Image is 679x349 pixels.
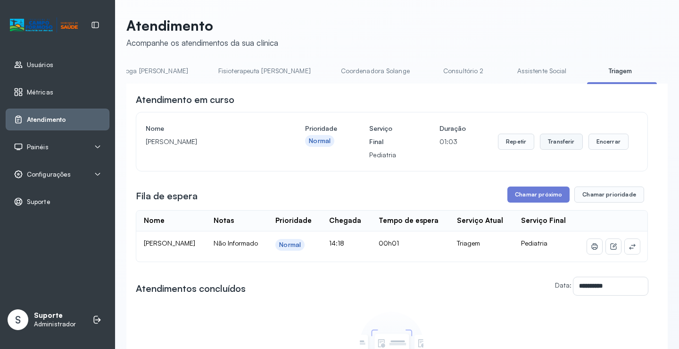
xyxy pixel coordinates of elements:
div: Normal [279,241,301,249]
h3: Atendimentos concluídos [136,282,246,295]
button: Encerrar [588,134,629,150]
div: Serviço Final [521,216,566,225]
div: Normal [309,137,331,145]
label: Data: [555,281,571,289]
a: Triagem [587,63,653,79]
div: Notas [214,216,234,225]
a: Coordenadora Solange [331,63,419,79]
span: [PERSON_NAME] [144,239,195,247]
span: Métricas [27,88,53,96]
h4: Nome [146,122,273,135]
div: Prioridade [275,216,312,225]
p: Atendimento [126,17,278,34]
div: Acompanhe os atendimentos da sua clínica [126,38,278,48]
a: Atendimento [14,115,101,124]
span: Não Informado [214,239,258,247]
span: 14:18 [329,239,344,247]
span: Suporte [27,198,50,206]
span: 00h01 [379,239,399,247]
button: Transferir [540,134,583,150]
a: Psicologa [PERSON_NAME] [99,63,198,79]
a: Consultório 2 [431,63,497,79]
h3: Fila de espera [136,189,198,203]
a: Usuários [14,60,101,69]
div: Triagem [457,239,506,247]
h4: Serviço Final [369,122,407,148]
div: Tempo de espera [379,216,439,225]
img: Logotipo do estabelecimento [10,17,78,33]
a: Fisioterapeuta [PERSON_NAME] [209,63,320,79]
button: Repetir [498,134,534,150]
span: Usuários [27,61,53,69]
h3: Atendimento em curso [136,93,234,106]
span: Painéis [27,143,49,151]
p: Administrador [34,320,76,328]
a: Assistente Social [508,63,576,79]
div: Chegada [329,216,361,225]
p: Pediatria [369,148,407,162]
span: Configurações [27,170,71,179]
h4: Duração [439,122,466,135]
button: Chamar próximo [507,187,570,203]
h4: Prioridade [305,122,337,135]
p: [PERSON_NAME] [146,135,273,148]
p: Suporte [34,311,76,320]
button: Chamar prioridade [574,187,644,203]
div: Nome [144,216,165,225]
p: 01:03 [439,135,466,148]
span: Atendimento [27,116,66,124]
a: Métricas [14,87,101,97]
span: Pediatria [521,239,547,247]
div: Serviço Atual [457,216,503,225]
